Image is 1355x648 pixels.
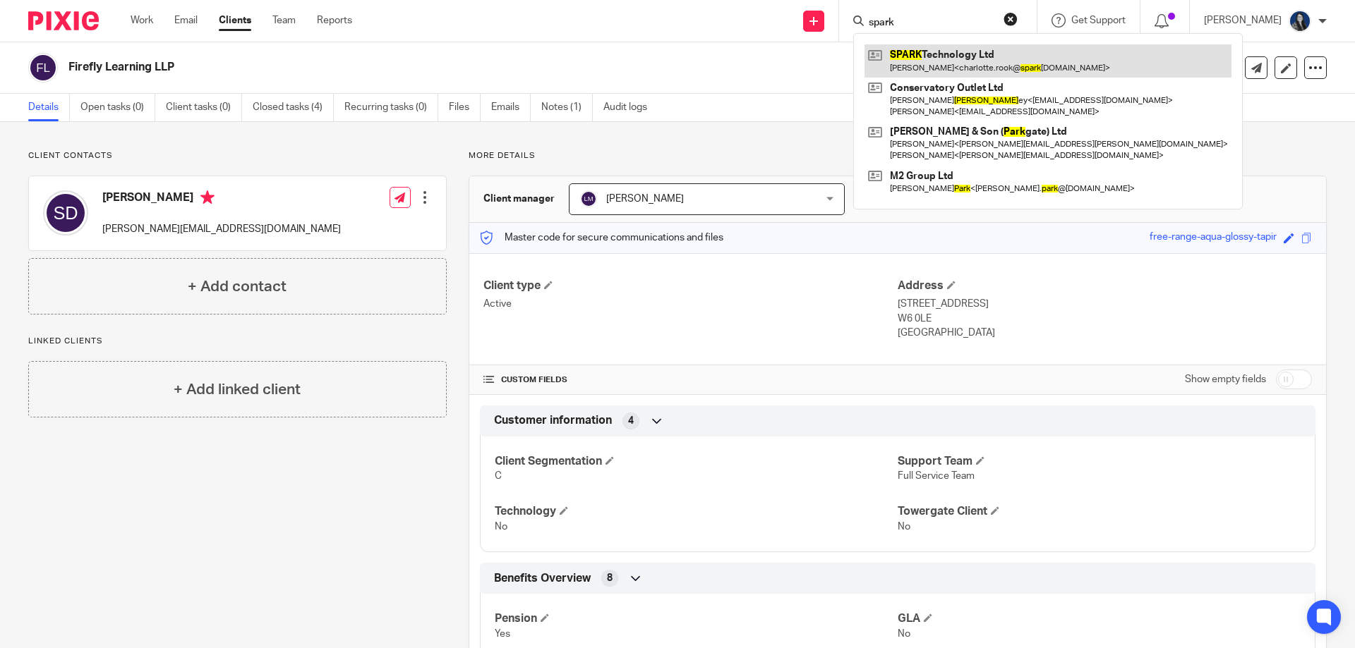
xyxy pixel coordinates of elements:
[1185,372,1266,386] label: Show empty fields
[898,297,1312,311] p: [STREET_ADDRESS]
[469,150,1327,161] p: More details
[483,297,898,311] p: Active
[495,611,898,626] h4: Pension
[494,571,591,586] span: Benefits Overview
[449,94,481,121] a: Files
[1004,12,1018,26] button: Clear
[174,13,198,27] a: Email
[580,190,597,207] img: svg%3E
[898,279,1312,293] h4: Address
[28,53,58,82] img: svg%3E
[494,413,612,428] span: Customer information
[188,276,287,298] h4: + Add contact
[495,522,507,532] span: No
[272,13,296,27] a: Team
[495,454,898,469] h4: Client Segmentation
[28,94,70,121] a: Details
[80,94,155,121] a: Open tasks (0)
[200,190,215,204] i: Primary
[1204,13,1282,27] p: [PERSON_NAME]
[28,11,99,30] img: Pixie
[898,504,1301,519] h4: Towergate Client
[603,94,658,121] a: Audit logs
[867,17,994,30] input: Search
[606,194,684,204] span: [PERSON_NAME]
[898,522,910,532] span: No
[898,312,1312,326] p: W6 0LE
[628,414,634,428] span: 4
[898,629,910,639] span: No
[174,379,301,401] h4: + Add linked client
[495,629,510,639] span: Yes
[102,190,341,208] h4: [PERSON_NAME]
[898,454,1301,469] h4: Support Team
[317,13,352,27] a: Reports
[28,150,447,161] p: Client contacts
[68,60,922,75] h2: Firefly Learning LLP
[541,94,593,121] a: Notes (1)
[166,94,242,121] a: Client tasks (0)
[43,190,88,236] img: svg%3E
[495,504,898,519] h4: Technology
[28,336,447,347] p: Linked clients
[344,94,438,121] a: Recurring tasks (0)
[898,326,1312,340] p: [GEOGRAPHIC_DATA]
[1289,10,1311,32] img: eeb93efe-c884-43eb-8d47-60e5532f21cb.jpg
[898,471,975,481] span: Full Service Team
[480,231,723,245] p: Master code for secure communications and files
[898,611,1301,626] h4: GLA
[495,471,502,481] span: C
[102,222,341,236] p: [PERSON_NAME][EMAIL_ADDRESS][DOMAIN_NAME]
[483,192,555,206] h3: Client manager
[607,571,613,585] span: 8
[253,94,334,121] a: Closed tasks (4)
[1071,16,1126,25] span: Get Support
[491,94,531,121] a: Emails
[483,374,898,386] h4: CUSTOM FIELDS
[219,13,251,27] a: Clients
[1150,230,1277,246] div: free-range-aqua-glossy-tapir
[483,279,898,293] h4: Client type
[131,13,153,27] a: Work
